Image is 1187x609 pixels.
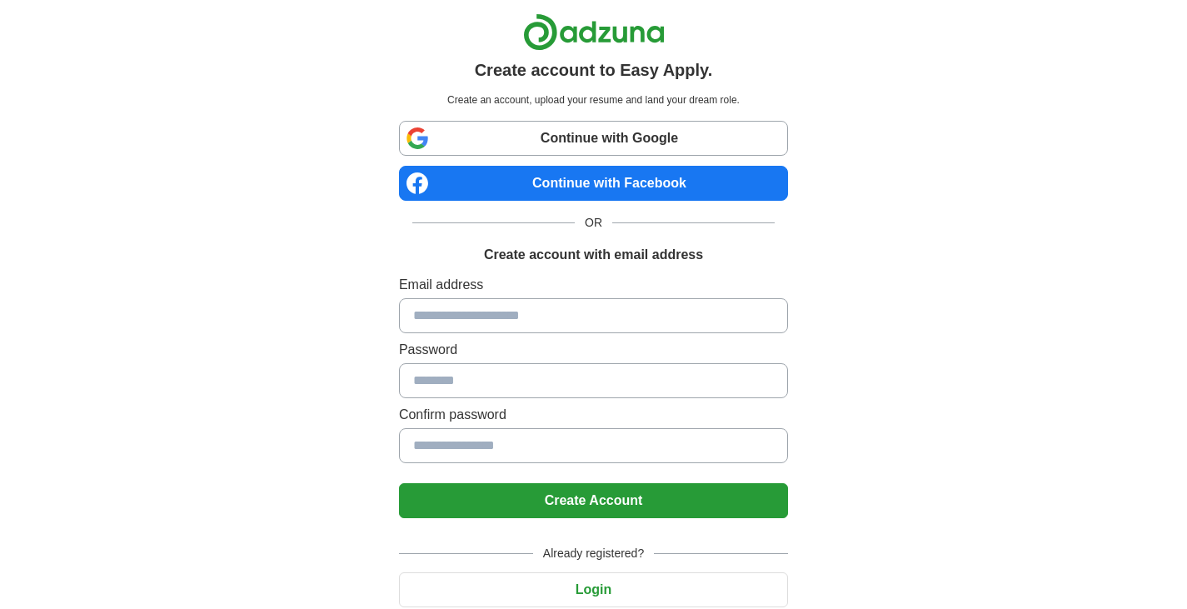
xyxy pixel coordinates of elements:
p: Create an account, upload your resume and land your dream role. [402,92,785,107]
span: Already registered? [533,545,654,562]
button: Create Account [399,483,788,518]
label: Confirm password [399,405,788,425]
a: Login [399,582,788,597]
label: Password [399,340,788,360]
span: OR [575,214,612,232]
a: Continue with Google [399,121,788,156]
h1: Create account to Easy Apply. [475,57,713,82]
button: Login [399,572,788,607]
h1: Create account with email address [484,245,703,265]
img: Adzuna logo [523,13,665,51]
a: Continue with Facebook [399,166,788,201]
label: Email address [399,275,788,295]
